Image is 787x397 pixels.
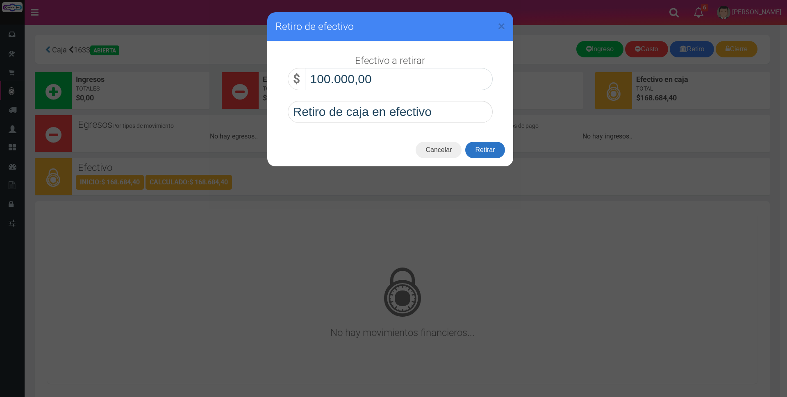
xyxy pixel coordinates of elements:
[293,72,300,86] strong: $
[498,18,505,34] span: ×
[465,142,505,158] button: Retirar
[416,142,462,158] button: Cancelar
[498,20,505,33] button: Close
[355,55,425,66] h3: Efectivo a retirar
[275,20,505,33] h3: Retiro de efectivo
